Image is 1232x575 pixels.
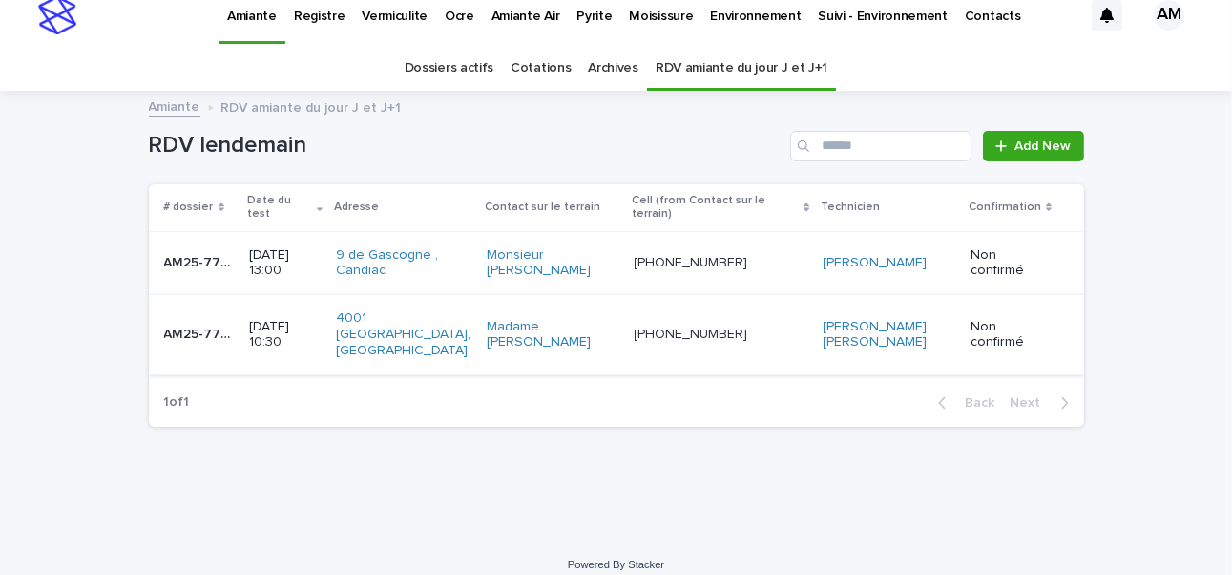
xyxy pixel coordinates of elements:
p: [PHONE_NUMBER] [635,323,752,343]
a: Madame [PERSON_NAME] [487,319,618,351]
a: Add New [983,131,1083,161]
p: [DATE] 13:00 [249,247,321,280]
p: Contact sur le terrain [485,197,600,218]
a: Amiante [149,95,200,117]
a: 9 de Gascogne , Candiac [336,247,472,280]
a: Monsieur [PERSON_NAME] [487,247,618,280]
span: Back [954,396,995,410]
a: 4001 [GEOGRAPHIC_DATA], [GEOGRAPHIC_DATA] [336,310,472,358]
p: AM25-7701 [164,323,238,343]
p: # dossier [164,197,214,218]
p: RDV amiante du jour J et J+1 [221,96,402,117]
button: Next [1003,394,1084,412]
a: RDV amiante du jour J et J+1 [656,46,827,91]
a: Dossiers actifs [405,46,493,91]
p: Non confirmé [971,319,1054,351]
a: [PERSON_NAME] [PERSON_NAME] [824,319,955,351]
span: Next [1011,396,1053,410]
p: Non confirmé [971,247,1054,280]
a: Archives [588,46,638,91]
p: Cell (from Contact sur le terrain) [633,190,800,225]
p: [PHONE_NUMBER] [635,251,752,271]
p: Technicien [822,197,881,218]
p: [DATE] 10:30 [249,319,321,351]
a: Powered By Stacker [568,559,664,570]
tr: AM25-7701AM25-7701 [DATE] 10:304001 [GEOGRAPHIC_DATA], [GEOGRAPHIC_DATA] Madame [PERSON_NAME] [PH... [149,295,1084,374]
p: Date du test [247,190,312,225]
a: Cotations [511,46,571,91]
button: Back [923,394,1003,412]
h1: RDV lendemain [149,132,783,160]
tr: AM25-7738AM25-7738 [DATE] 13:009 de Gascogne , Candiac Monsieur [PERSON_NAME] [PHONE_NUMBER][PHON... [149,231,1084,295]
p: Confirmation [969,197,1041,218]
input: Search [790,131,971,161]
a: [PERSON_NAME] [824,255,928,271]
p: Adresse [334,197,379,218]
span: Add New [1015,139,1072,153]
p: AM25-7738 [164,251,238,271]
p: 1 of 1 [149,379,205,426]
